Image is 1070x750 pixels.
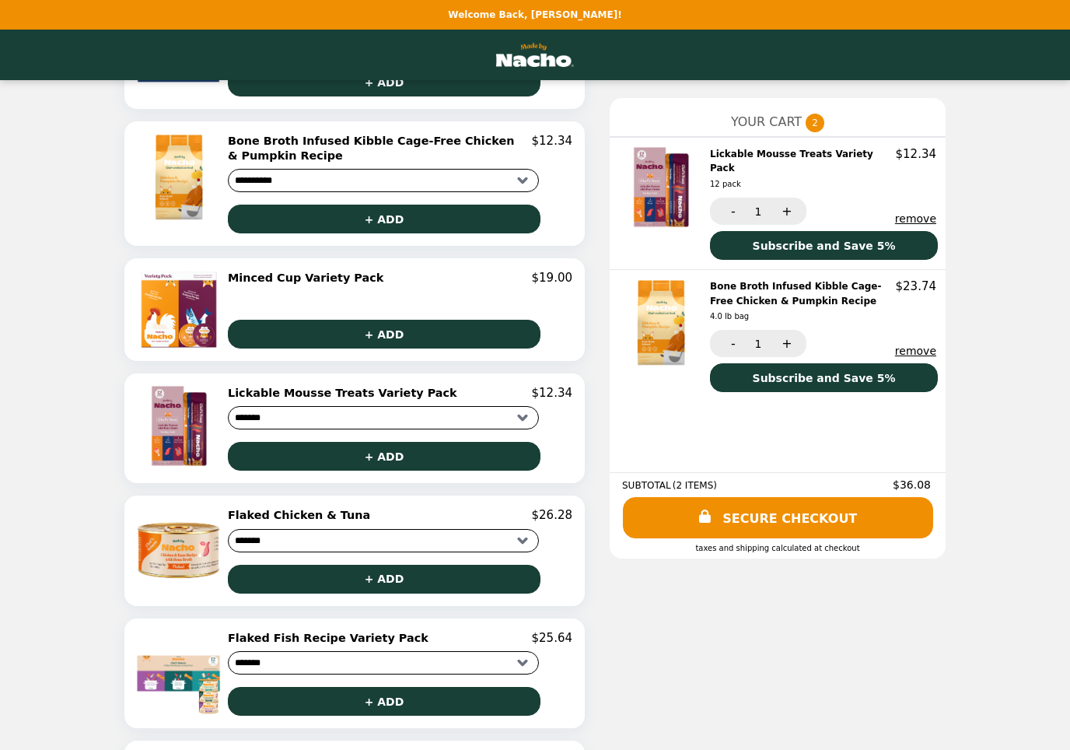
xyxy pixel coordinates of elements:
[623,497,933,538] a: SECURE CHECKOUT
[228,205,540,233] button: + ADD
[895,345,936,357] button: remove
[228,271,390,285] h2: Minced Cup Variety Pack
[895,212,936,225] button: remove
[228,529,539,552] select: Select a product variant
[764,330,806,357] button: +
[893,478,933,491] span: $36.08
[228,687,540,716] button: + ADD
[228,169,539,192] select: Select a product variant
[896,279,937,293] p: $23.74
[532,386,573,400] p: $12.34
[710,279,896,324] h2: Bone Broth Infused Kibble Cage-Free Chicken & Pumpkin Recipe
[228,134,532,163] h2: Bone Broth Infused Kibble Cage-Free Chicken & Pumpkin Recipe
[140,271,222,349] img: Minced Cup Variety Pack
[228,406,539,429] select: Select a product variant
[448,9,621,20] p: Welcome Back, [PERSON_NAME]!
[228,651,539,675] select: Select a product variant
[135,134,226,221] img: Bone Broth Infused Kibble Cage-Free Chicken & Pumpkin Recipe
[710,177,890,191] div: 12 pack
[673,480,717,491] span: ( 2 ITEMS )
[532,508,573,522] p: $26.28
[896,147,937,161] p: $12.34
[228,442,540,471] button: + ADD
[755,338,762,350] span: 1
[710,231,938,260] button: Subscribe and Save 5%
[135,386,226,467] img: Lickable Mousse Treats Variety Pack
[228,565,540,594] button: + ADD
[710,310,890,324] div: 4.0 lb bag
[228,631,435,645] h2: Flaked Fish Recipe Variety Pack
[228,508,376,522] h2: Flaked Chicken & Tuna
[136,631,225,716] img: Flaked Fish Recipe Variety Pack
[532,134,573,163] p: $12.34
[622,480,673,491] span: SUBTOTAL
[492,39,578,71] img: Brand Logo
[710,330,753,357] button: -
[622,544,933,552] div: Taxes and Shipping calculated at checkout
[755,205,762,218] span: 1
[228,320,540,349] button: + ADD
[710,198,753,225] button: -
[136,508,225,593] img: Flaked Chicken & Tuna
[731,114,802,129] span: YOUR CART
[532,271,573,285] p: $19.00
[228,386,463,400] h2: Lickable Mousse Treats Variety Pack
[617,279,708,366] img: Bone Broth Infused Kibble Cage-Free Chicken & Pumpkin Recipe
[710,147,896,191] h2: Lickable Mousse Treats Variety Pack
[532,631,573,645] p: $25.64
[806,114,824,132] span: 2
[617,147,708,228] img: Lickable Mousse Treats Variety Pack
[710,363,938,392] button: Subscribe and Save 5%
[764,198,806,225] button: +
